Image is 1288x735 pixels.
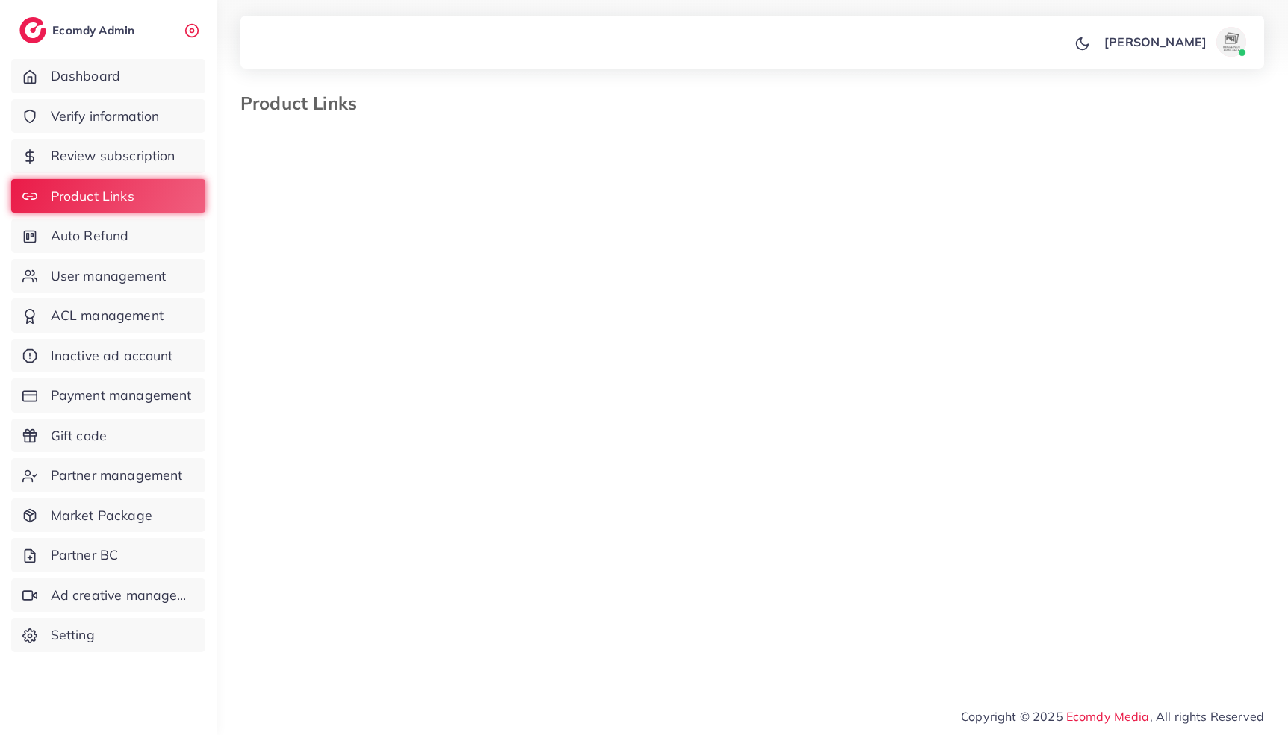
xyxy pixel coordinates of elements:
[11,538,205,572] a: Partner BC
[11,179,205,213] a: Product Links
[51,107,160,126] span: Verify information
[1066,709,1150,724] a: Ecomdy Media
[19,17,46,43] img: logo
[11,298,205,333] a: ACL management
[52,23,138,37] h2: Ecomdy Admin
[961,707,1264,725] span: Copyright © 2025
[11,378,205,413] a: Payment management
[11,259,205,293] a: User management
[51,146,175,166] span: Review subscription
[1216,27,1246,57] img: avatar
[51,266,166,286] span: User management
[51,306,164,325] span: ACL management
[11,419,205,453] a: Gift code
[51,586,194,605] span: Ad creative management
[51,506,152,525] span: Market Package
[51,466,183,485] span: Partner management
[11,618,205,652] a: Setting
[51,346,173,366] span: Inactive ad account
[240,93,369,114] h3: Product Links
[1096,27,1252,57] a: [PERSON_NAME]avatar
[11,139,205,173] a: Review subscription
[11,59,205,93] a: Dashboard
[51,426,107,445] span: Gift code
[11,498,205,533] a: Market Package
[51,625,95,645] span: Setting
[11,339,205,373] a: Inactive ad account
[1150,707,1264,725] span: , All rights Reserved
[1104,33,1207,51] p: [PERSON_NAME]
[11,458,205,492] a: Partner management
[51,545,119,565] span: Partner BC
[11,578,205,613] a: Ad creative management
[51,226,129,245] span: Auto Refund
[51,66,120,86] span: Dashboard
[51,187,134,206] span: Product Links
[19,17,138,43] a: logoEcomdy Admin
[51,386,192,405] span: Payment management
[11,99,205,134] a: Verify information
[11,219,205,253] a: Auto Refund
